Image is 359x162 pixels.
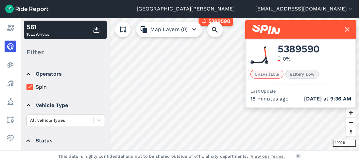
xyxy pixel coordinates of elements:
span: Unavailable [250,70,283,79]
summary: Operators [26,65,104,83]
label: Spin [26,83,105,91]
button: Zoom out [346,117,356,127]
canvas: Map [21,18,359,151]
summary: Vehicle Type [26,96,104,115]
span: 9:36 AM [330,96,351,102]
button: [EMAIL_ADDRESS][DOMAIN_NAME] [255,5,354,13]
summary: Status [26,132,104,150]
a: Areas [5,114,16,126]
img: Spin scooter [250,46,268,64]
span: 5389590 [209,17,231,25]
input: Search Location or Vehicles [207,22,233,37]
button: Zoom in [346,108,356,117]
a: Report [5,22,16,34]
div: 0 % [283,55,291,63]
div: Filter [24,42,107,62]
a: Health [5,132,16,144]
div: 1000 ft [333,140,356,147]
span: at [304,95,351,103]
div: 561 [26,22,49,32]
a: View our Terms. [251,153,285,159]
img: Ride Report [5,5,48,13]
a: [GEOGRAPHIC_DATA][PERSON_NAME] [137,5,235,13]
a: Analyze [5,77,16,89]
a: Realtime [5,41,16,52]
button: Reset bearing to north [346,127,356,136]
img: Spin [252,25,281,34]
a: Heatmaps [5,59,16,71]
span: [DATE] [304,96,322,102]
span: Battery Low [285,70,319,79]
div: Total Vehicles [26,22,49,38]
button: Map Layers (0) [136,22,202,37]
span: 5389590 [278,45,320,53]
a: Policy [5,96,16,107]
span: Last Update [250,89,276,94]
div: 18 minutes ago [250,95,351,103]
